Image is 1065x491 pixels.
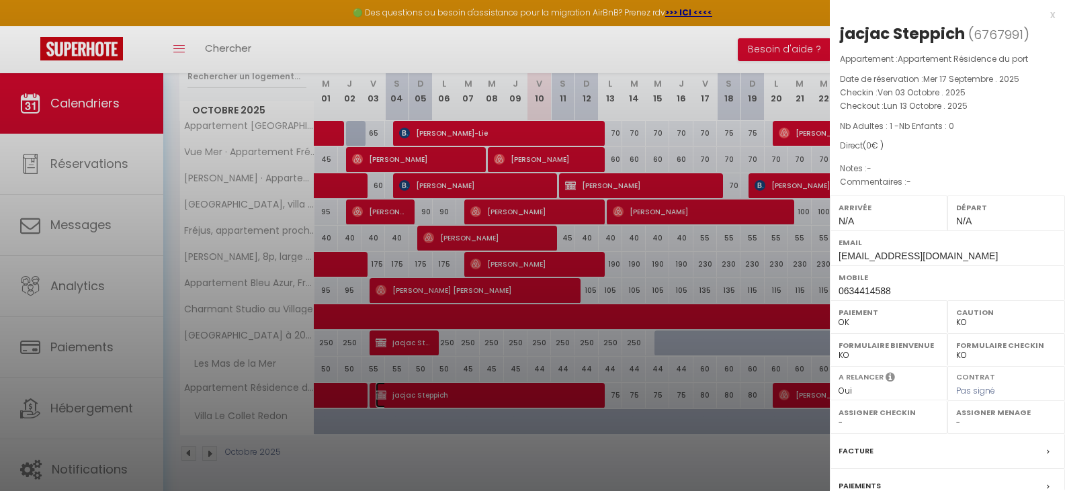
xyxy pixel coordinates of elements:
label: Départ [956,201,1056,214]
label: Mobile [839,271,1056,284]
span: Lun 13 Octobre . 2025 [884,100,968,111]
span: [EMAIL_ADDRESS][DOMAIN_NAME] [839,251,998,261]
label: Formulaire Bienvenue [839,339,939,352]
span: - [906,176,911,187]
label: Facture [839,444,874,458]
label: A relancer [839,371,884,383]
div: jacjac Steppich [840,23,965,44]
span: N/A [956,216,972,226]
i: Sélectionner OUI si vous souhaiter envoyer les séquences de messages post-checkout [886,371,895,386]
label: Arrivée [839,201,939,214]
span: Nb Enfants : 0 [899,120,954,132]
span: ( ) [968,25,1029,44]
label: Paiement [839,306,939,319]
div: Direct [840,140,1055,152]
span: Ven 03 Octobre . 2025 [878,87,966,98]
label: Contrat [956,371,995,380]
p: Date de réservation : [840,73,1055,86]
span: ( € ) [863,140,884,151]
p: Appartement : [840,52,1055,66]
span: Appartement Résidence du port [898,53,1028,64]
p: Commentaires : [840,175,1055,189]
p: Checkin : [840,86,1055,99]
span: 0 [866,140,871,151]
span: 6767991 [974,26,1023,43]
p: Notes : [840,162,1055,175]
label: Caution [956,306,1056,319]
label: Assigner Checkin [839,406,939,419]
span: Nb Adultes : 1 - [840,120,954,132]
span: Pas signé [956,385,995,396]
label: Email [839,236,1056,249]
span: 0634414588 [839,285,891,296]
p: Checkout : [840,99,1055,113]
span: Mer 17 Septembre . 2025 [923,73,1019,85]
div: x [830,7,1055,23]
span: - [867,163,871,174]
label: Formulaire Checkin [956,339,1056,352]
label: Assigner Menage [956,406,1056,419]
span: N/A [839,216,854,226]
